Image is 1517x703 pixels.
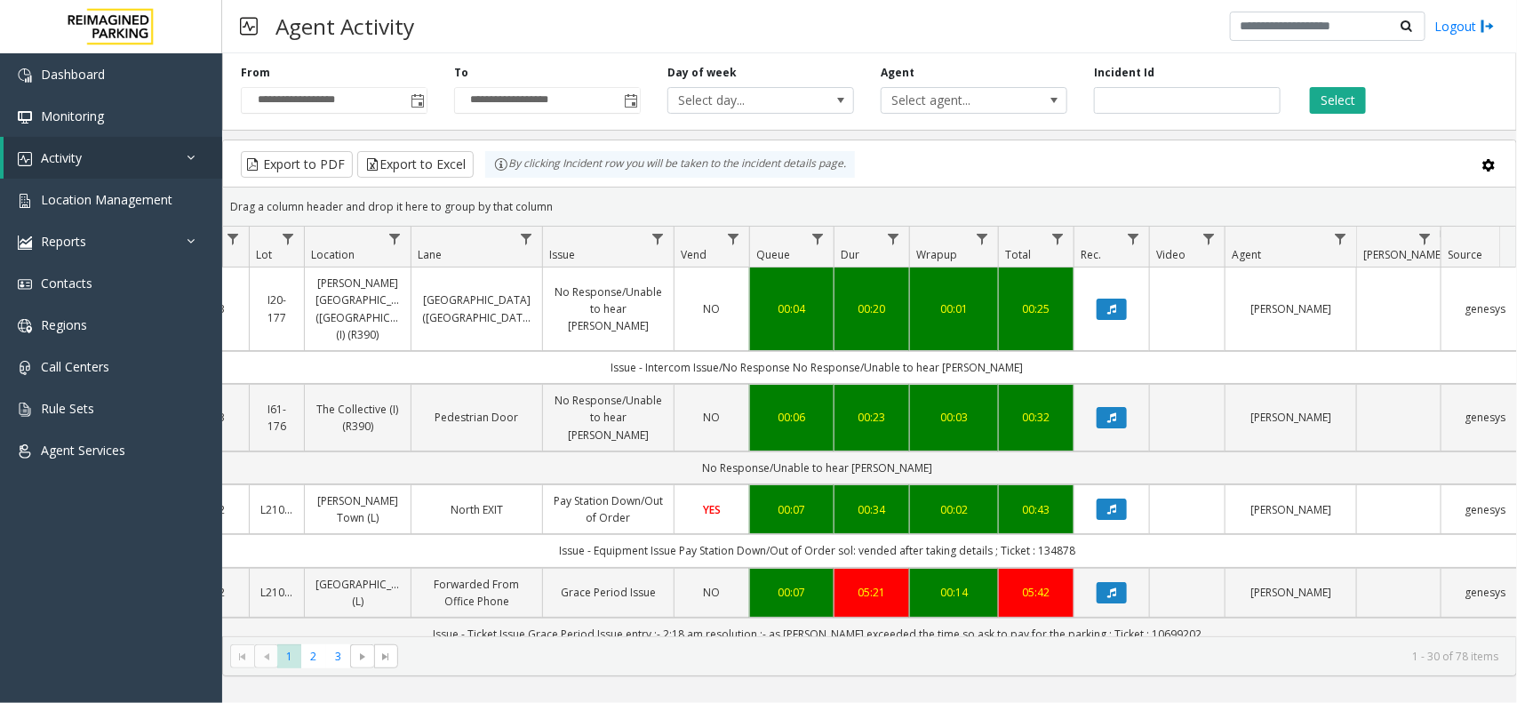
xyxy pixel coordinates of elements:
span: Contacts [41,275,92,292]
button: Select [1310,87,1366,114]
a: 00:04 [761,300,823,317]
span: Monitoring [41,108,104,124]
span: Regions [41,316,87,333]
button: Export to Excel [357,151,474,178]
span: Page 1 [277,644,301,668]
span: [PERSON_NAME] [1363,247,1444,262]
a: Lane Filter Menu [515,227,539,251]
span: Select agent... [882,88,1029,113]
span: NO [704,585,721,600]
a: 00:02 [921,501,987,518]
div: 05:21 [845,584,898,601]
a: [GEOGRAPHIC_DATA] ([GEOGRAPHIC_DATA]) [422,292,531,325]
h3: Agent Activity [267,4,423,48]
span: Go to the next page [350,644,374,669]
span: Go to the last page [374,644,398,669]
span: Agent [1232,247,1261,262]
a: Forwarded From Office Phone [422,576,531,610]
span: Call Centers [41,358,109,375]
span: Reports [41,233,86,250]
a: 00:01 [921,300,987,317]
a: Queue Filter Menu [806,227,830,251]
span: Location Management [41,191,172,208]
a: 00:03 [921,409,987,426]
button: Export to PDF [241,151,353,178]
span: NO [704,301,721,316]
a: 00:32 [1010,409,1063,426]
a: 00:23 [845,409,898,426]
span: Location [311,247,355,262]
a: 00:43 [1010,501,1063,518]
a: [PERSON_NAME] [1236,584,1345,601]
a: NO [685,584,739,601]
a: The Collective (I) (R390) [315,401,400,435]
img: 'icon' [18,236,32,250]
img: 'icon' [18,194,32,208]
label: Incident Id [1094,65,1154,81]
span: Issue [549,247,575,262]
a: [PERSON_NAME] [1236,501,1345,518]
a: 00:34 [845,501,898,518]
a: [PERSON_NAME] [1236,409,1345,426]
a: H Filter Menu [221,227,245,251]
img: 'icon' [18,277,32,292]
span: Toggle popup [407,88,427,113]
a: 00:20 [845,300,898,317]
a: 00:25 [1010,300,1063,317]
a: I61-176 [260,401,293,435]
span: Page 2 [301,644,325,668]
img: 'icon' [18,361,32,375]
a: [PERSON_NAME] [1236,300,1345,317]
a: NO [685,409,739,426]
a: Dur Filter Menu [882,227,906,251]
a: [PERSON_NAME] Town (L) [315,492,400,526]
img: 'icon' [18,444,32,459]
a: No Response/Unable to hear [PERSON_NAME] [554,392,663,443]
a: Grace Period Issue [554,584,663,601]
a: Rec. Filter Menu [1122,227,1146,251]
a: L21088000 [260,501,293,518]
span: YES [703,502,721,517]
a: Agent Filter Menu [1329,227,1353,251]
a: Video Filter Menu [1197,227,1221,251]
label: Agent [881,65,914,81]
span: Rec. [1081,247,1101,262]
span: Total [1005,247,1031,262]
span: Vend [681,247,707,262]
span: Go to the next page [355,650,370,664]
a: Location Filter Menu [383,227,407,251]
span: Lot [256,247,272,262]
a: Vend Filter Menu [722,227,746,251]
span: Dashboard [41,66,105,83]
div: Data table [223,227,1516,636]
label: To [454,65,468,81]
img: infoIcon.svg [494,157,508,172]
span: Page 3 [326,644,350,668]
a: 00:07 [761,501,823,518]
div: Drag a column header and drop it here to group by that column [223,191,1516,222]
kendo-pager-info: 1 - 30 of 78 items [409,649,1498,664]
img: pageIcon [240,4,258,48]
a: 00:14 [921,584,987,601]
a: 00:06 [761,409,823,426]
a: [GEOGRAPHIC_DATA] (L) [315,576,400,610]
a: [PERSON_NAME][GEOGRAPHIC_DATA] ([GEOGRAPHIC_DATA]) (I) (R390) [315,275,400,343]
a: 00:07 [761,584,823,601]
a: Lot Filter Menu [276,227,300,251]
div: 05:42 [1010,584,1063,601]
a: I20-177 [260,292,293,325]
img: 'icon' [18,319,32,333]
a: NO [685,300,739,317]
label: Day of week [667,65,737,81]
